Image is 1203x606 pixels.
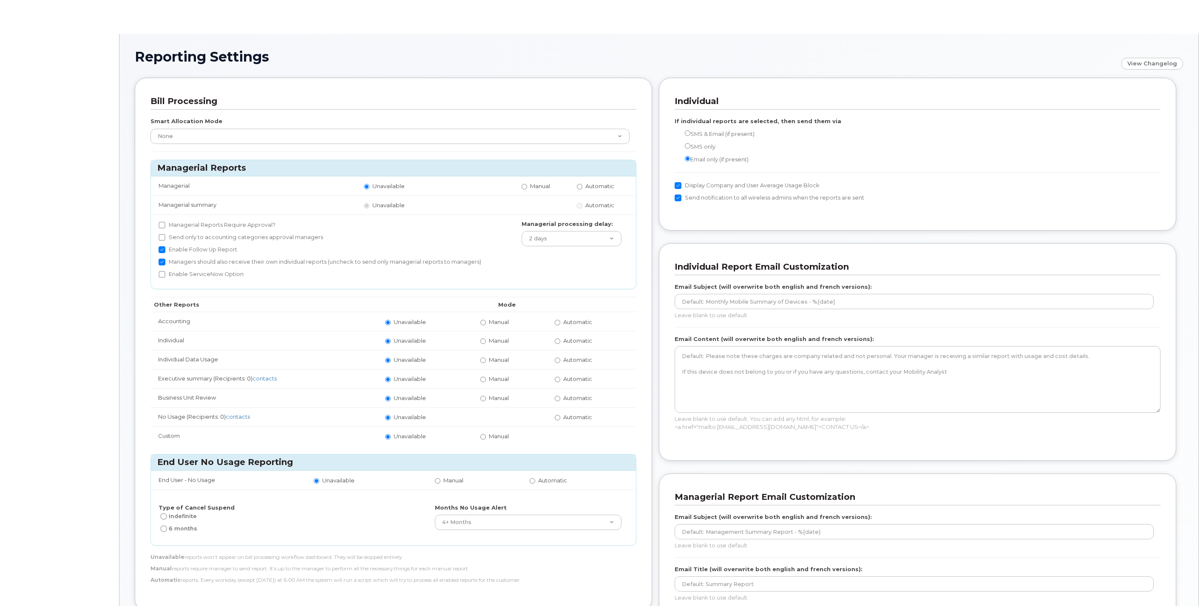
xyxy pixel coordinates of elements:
[675,491,1154,503] h3: Managerial Report Email Customization
[385,358,391,363] input: Unavailable
[675,283,872,291] label: Email Subject (will overwrite both english and french versions):
[159,246,165,253] input: Enable Follow Up Report
[394,337,426,344] span: Unavailable
[385,434,391,440] input: Unavailable
[489,356,509,363] span: Manual
[150,331,377,350] td: Individual
[151,176,356,195] td: Managerial
[675,294,1154,309] input: Default: Monthly Mobile Summary of Devices - %{date}
[157,162,630,174] h3: Managerial Reports
[385,396,391,401] input: Unavailable
[364,203,369,209] input: Unavailable
[150,554,184,560] strong: Unavailable
[150,565,172,572] strong: Manual
[563,414,592,420] span: Automatic
[394,433,426,440] span: Unavailable
[150,96,630,107] h3: Bill Processing
[435,478,440,484] input: Manual
[675,565,863,573] label: Email Title (will overwrite both english and french versions):
[150,565,636,572] div: reports require manager to send report. It’s up to the manager to perform all the necessary thing...
[150,388,377,407] td: Business Unit Review
[394,319,426,325] span: Unavailable
[480,320,486,325] input: Manual
[322,477,355,484] span: Unavailable
[675,117,841,125] label: If individual reports are selected, then send them via
[372,183,405,189] span: Unavailable
[530,183,550,189] span: Manual
[675,141,715,152] label: SMS only
[675,194,681,201] input: Send notification to all wireless admins when the reports are sent
[675,513,872,521] label: Email Subject (will overwrite both english and french versions):
[150,369,377,388] td: Executive summary (Recipients: 0)
[675,335,874,343] label: Email Content (will overwrite both english and french versions):
[675,154,749,165] label: Email only (if present)
[151,195,356,214] td: Managerial summary
[585,183,614,189] span: Automatic
[435,504,507,512] label: Months No Usage Alert
[480,434,486,440] input: Manual
[489,395,509,401] span: Manual
[150,312,377,331] td: Accounting
[675,182,681,189] input: Display Company and User Average Usage Block
[314,478,319,484] input: Unavailable
[563,395,592,401] span: Automatic
[675,129,755,139] label: SMS & Email (if present)
[443,477,463,484] span: Manual
[159,232,323,242] label: Send only to accounting categories approval managers
[555,396,560,401] input: Automatic
[394,375,426,382] span: Unavailable
[159,259,165,265] input: Managers should also receive their own individual reports (uncheck to send only managerial report...
[394,395,426,401] span: Unavailable
[150,577,181,583] strong: Automatic
[159,504,235,512] label: Type of Cancel Suspend
[555,415,560,420] input: Automatic
[150,576,636,583] div: reports. Every workday (except [DATE]) at 6:00 AM the system will run a script which will try to ...
[555,320,560,325] input: Automatic
[675,261,1154,273] h3: Individual Report Email Customization
[675,311,1154,319] p: Leave blank to use default
[555,358,560,363] input: Automatic
[480,377,486,382] input: Manual
[563,375,592,382] span: Automatic
[480,396,486,401] input: Manual
[675,524,1154,539] input: Default: Management Summary Report - %{date}
[675,193,864,203] label: Send notification to all wireless admins when the reports are sent
[480,358,486,363] input: Manual
[577,184,582,189] input: Automatic
[489,337,509,344] span: Manual
[377,297,636,312] th: Mode
[151,471,306,490] td: End User - No Usage
[675,180,820,191] label: Display Company and User Average Usage Block
[150,426,377,445] td: Custom
[150,117,222,125] label: Smart Allocation Mode
[675,594,1154,602] p: Leave blank to use default
[394,414,426,420] span: Unavailable
[585,202,614,209] span: Automatic
[394,356,426,363] span: Unavailable
[159,271,165,278] input: Enable ServiceNow Option
[538,477,567,484] span: Automatic
[675,541,1154,550] p: Leave blank to use default
[385,377,391,382] input: Unavailable
[577,203,582,209] input: Automatic
[150,553,636,561] div: reports won’t appear on bill processing workflow dashboard. They will be skipped entirely.
[159,511,197,521] label: Indefinite
[555,377,560,382] input: Automatic
[253,375,277,382] a: contacts
[563,337,592,344] span: Automatic
[226,413,250,420] a: contacts
[522,184,527,189] input: Manual
[159,245,237,255] label: Enable Follow Up Report
[150,407,377,426] td: No Usage (Recipients: 0)
[489,375,509,382] span: Manual
[372,202,405,209] span: Unavailable
[675,415,1160,431] p: Leave blank to use default. You can add any html, for example: <a href="mailto:[EMAIL_ADDRESS][DO...
[489,319,509,325] span: Manual
[159,222,165,228] input: Managerial Reports Require Approval?
[159,257,481,267] label: Managers should also receive their own individual reports (uncheck to send only managerial report...
[385,320,391,325] input: Unavailable
[685,143,690,149] input: SMS only
[530,478,535,484] input: Automatic
[480,338,486,344] input: Manual
[157,457,630,468] h3: End User No Usage Reporting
